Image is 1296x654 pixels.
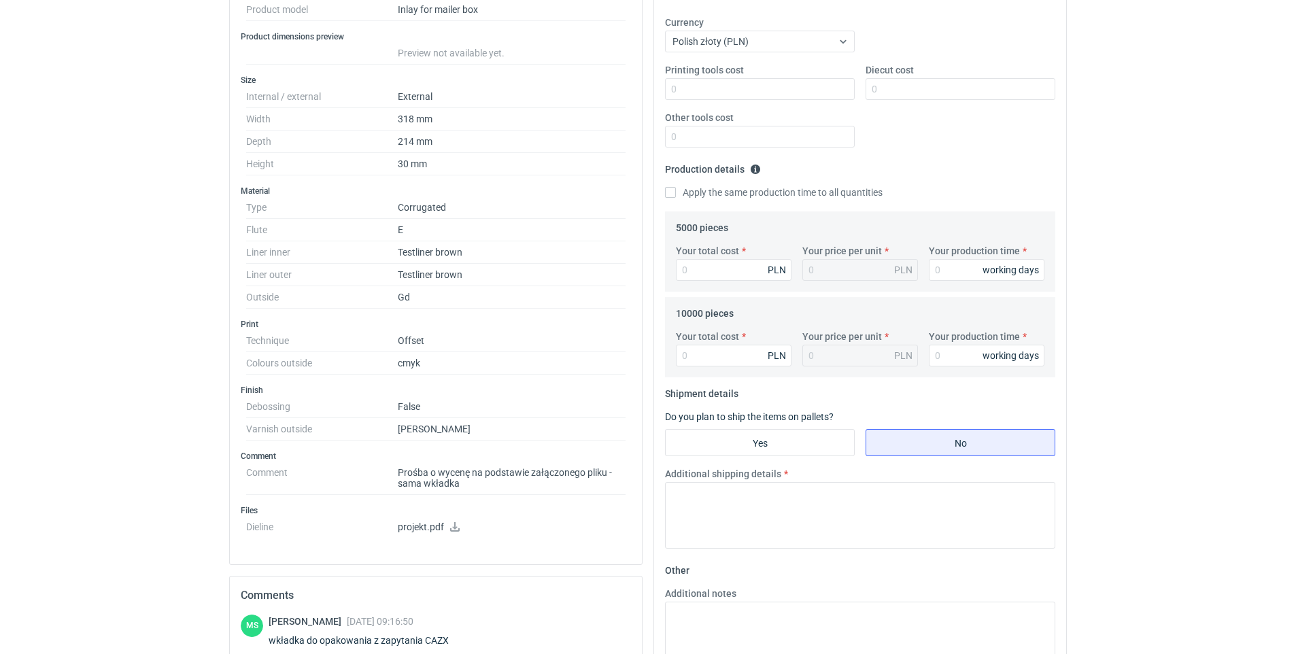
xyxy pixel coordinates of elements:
[665,63,744,77] label: Printing tools cost
[929,345,1044,366] input: 0
[768,263,786,277] div: PLN
[398,264,626,286] dd: Testliner brown
[676,217,728,233] legend: 5000 pieces
[665,560,689,576] legend: Other
[246,108,398,131] dt: Width
[246,330,398,352] dt: Technique
[269,616,347,627] span: [PERSON_NAME]
[398,462,626,495] dd: Prośba o wycenę na podstawie załączonego pliku - sama wkładka
[246,219,398,241] dt: Flute
[241,615,263,637] div: Maciej Sikora
[929,259,1044,281] input: 0
[246,516,398,543] dt: Dieline
[398,153,626,175] dd: 30 mm
[398,286,626,309] dd: Gd
[676,244,739,258] label: Your total cost
[269,634,465,647] div: wkładka do opakowania z zapytania CAZX
[802,244,882,258] label: Your price per unit
[665,111,734,124] label: Other tools cost
[241,587,631,604] h2: Comments
[246,264,398,286] dt: Liner outer
[246,86,398,108] dt: Internal / external
[398,196,626,219] dd: Corrugated
[241,319,631,330] h3: Print
[665,186,883,199] label: Apply the same production time to all quantities
[398,330,626,352] dd: Offset
[665,383,738,399] legend: Shipment details
[929,330,1020,343] label: Your production time
[246,196,398,219] dt: Type
[241,615,263,637] figcaption: MS
[246,352,398,375] dt: Colours outside
[983,263,1039,277] div: working days
[894,349,913,362] div: PLN
[398,108,626,131] dd: 318 mm
[866,78,1055,100] input: 0
[398,219,626,241] dd: E
[866,63,914,77] label: Diecut cost
[241,75,631,86] h3: Size
[866,429,1055,456] label: No
[398,418,626,441] dd: [PERSON_NAME]
[665,158,761,175] legend: Production details
[347,616,413,627] span: [DATE] 09:16:50
[665,429,855,456] label: Yes
[929,244,1020,258] label: Your production time
[241,385,631,396] h3: Finish
[894,263,913,277] div: PLN
[665,467,781,481] label: Additional shipping details
[398,396,626,418] dd: False
[398,521,626,534] p: projekt.pdf
[665,126,855,148] input: 0
[802,330,882,343] label: Your price per unit
[241,451,631,462] h3: Comment
[676,330,739,343] label: Your total cost
[398,241,626,264] dd: Testliner brown
[676,259,791,281] input: 0
[665,411,834,422] label: Do you plan to ship the items on pallets?
[665,587,736,600] label: Additional notes
[241,31,631,42] h3: Product dimensions preview
[246,462,398,495] dt: Comment
[241,505,631,516] h3: Files
[665,78,855,100] input: 0
[246,241,398,264] dt: Liner inner
[246,153,398,175] dt: Height
[246,131,398,153] dt: Depth
[398,48,505,58] span: Preview not available yet.
[398,131,626,153] dd: 214 mm
[246,396,398,418] dt: Debossing
[672,36,749,47] span: Polish złoty (PLN)
[768,349,786,362] div: PLN
[676,303,734,319] legend: 10000 pieces
[676,345,791,366] input: 0
[665,16,704,29] label: Currency
[983,349,1039,362] div: working days
[398,352,626,375] dd: cmyk
[246,418,398,441] dt: Varnish outside
[241,186,631,196] h3: Material
[246,286,398,309] dt: Outside
[398,86,626,108] dd: External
